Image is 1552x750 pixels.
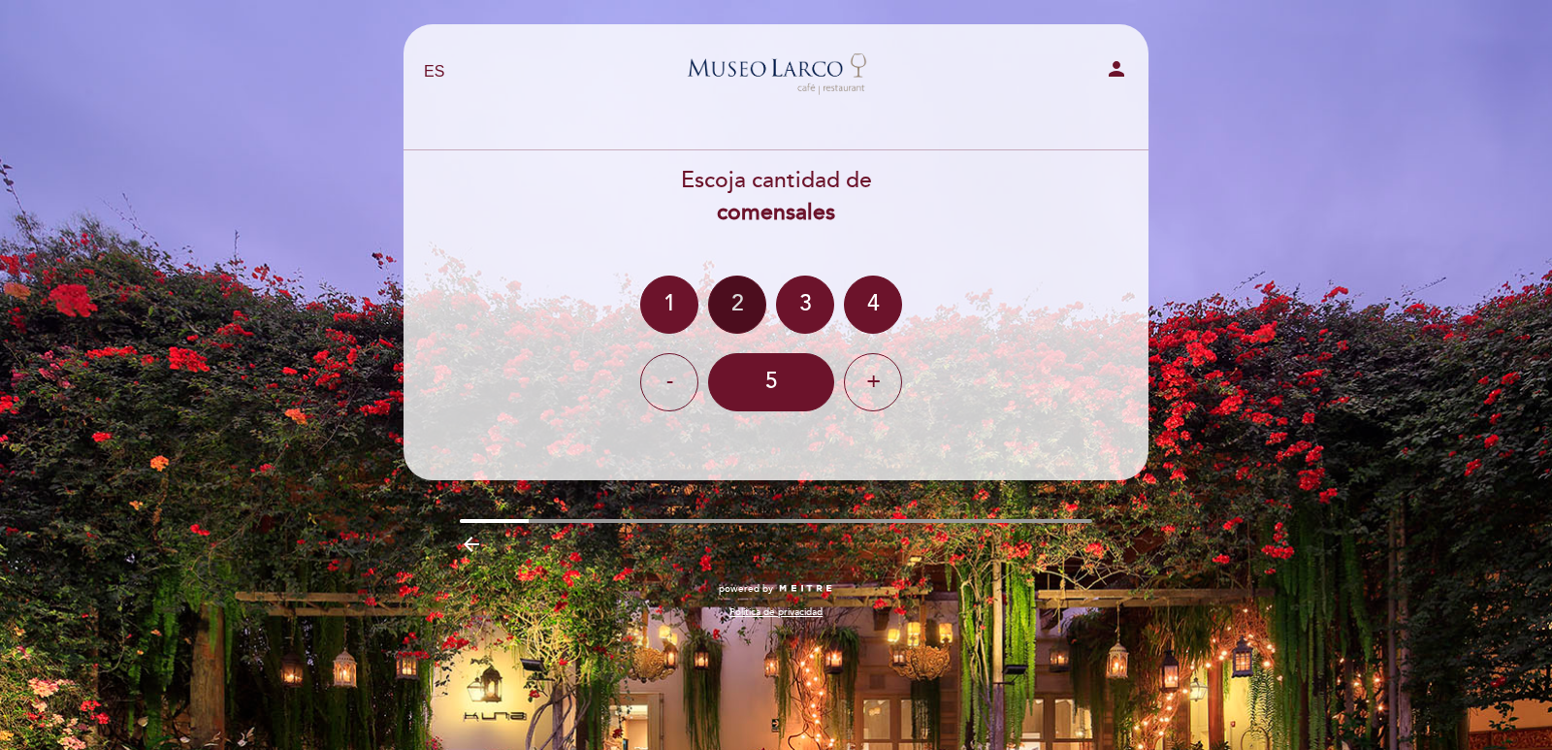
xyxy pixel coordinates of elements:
[1105,57,1128,81] i: person
[717,199,835,226] b: comensales
[708,276,766,334] div: 2
[460,533,483,556] i: arrow_backward
[844,353,902,411] div: +
[1105,57,1128,87] button: person
[844,276,902,334] div: 4
[655,46,897,99] a: Museo [GEOGRAPHIC_DATA] - Restaurant
[719,582,833,596] a: powered by
[729,605,823,619] a: Política de privacidad
[640,276,698,334] div: 1
[778,584,833,594] img: MEITRE
[403,165,1149,229] div: Escoja cantidad de
[776,276,834,334] div: 3
[719,582,773,596] span: powered by
[640,353,698,411] div: -
[708,353,834,411] div: 5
